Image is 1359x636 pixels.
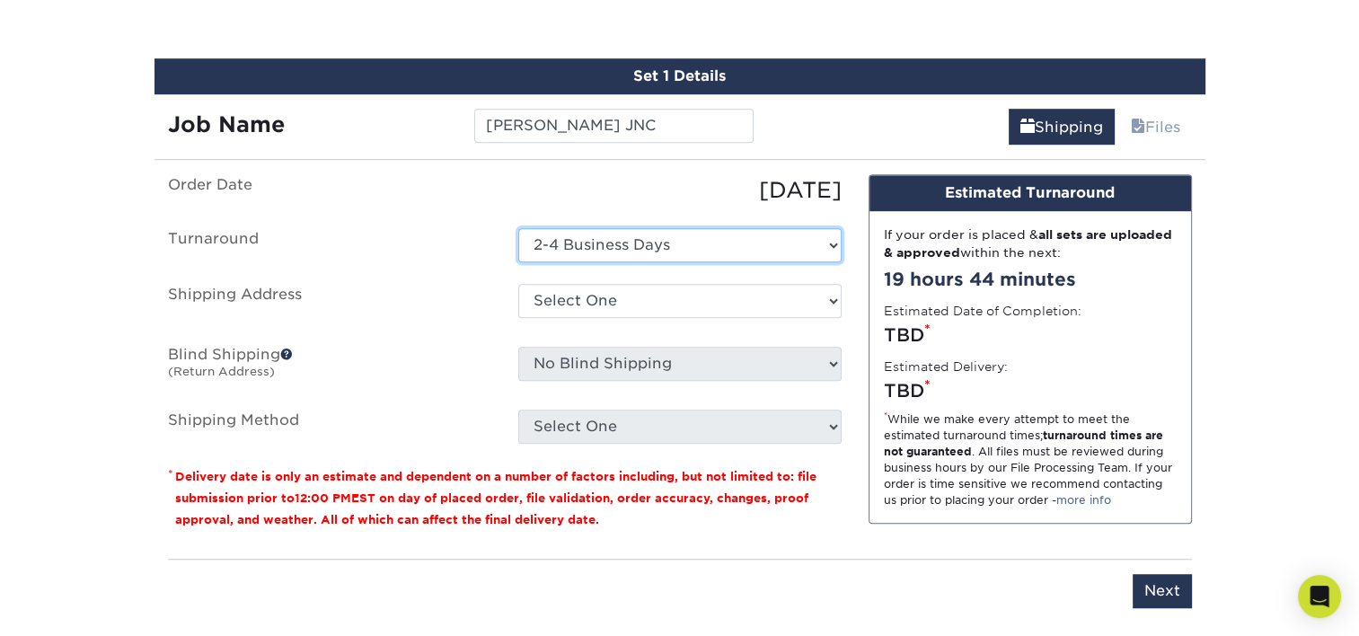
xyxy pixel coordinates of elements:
[884,358,1008,375] label: Estimated Delivery:
[154,410,505,444] label: Shipping Method
[505,174,855,207] div: [DATE]
[884,428,1163,458] strong: turnaround times are not guaranteed
[1119,109,1192,145] a: Files
[884,411,1177,508] div: While we make every attempt to meet the estimated turnaround times; . All files must be reviewed ...
[869,175,1191,211] div: Estimated Turnaround
[168,365,275,378] small: (Return Address)
[154,228,505,262] label: Turnaround
[884,225,1177,262] div: If your order is placed & within the next:
[154,347,505,388] label: Blind Shipping
[1131,119,1145,136] span: files
[1009,109,1115,145] a: Shipping
[884,302,1081,320] label: Estimated Date of Completion:
[1133,574,1192,608] input: Next
[884,266,1177,293] div: 19 hours 44 minutes
[154,284,505,325] label: Shipping Address
[884,377,1177,404] div: TBD
[168,111,285,137] strong: Job Name
[154,174,505,207] label: Order Date
[154,58,1205,94] div: Set 1 Details
[1020,119,1035,136] span: shipping
[295,491,351,505] span: 12:00 PM
[1298,575,1341,618] div: Open Intercom Messenger
[1056,493,1111,507] a: more info
[884,322,1177,349] div: TBD
[175,470,816,526] small: Delivery date is only an estimate and dependent on a number of factors including, but not limited...
[474,109,754,143] input: Enter a job name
